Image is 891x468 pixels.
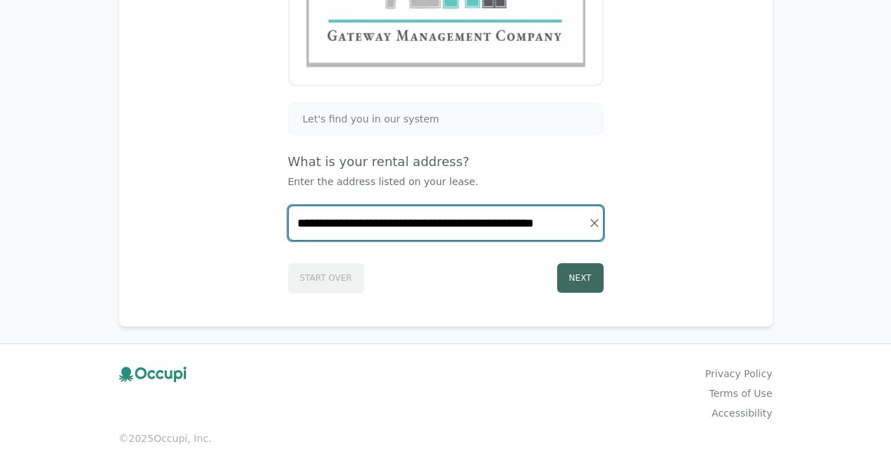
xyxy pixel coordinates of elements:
[288,175,604,189] p: Enter the address listed on your lease.
[557,263,604,293] button: Next
[709,386,773,400] a: Terms of Use
[289,206,603,240] input: Start typing...
[711,406,772,420] a: Accessibility
[585,213,604,233] button: Clear
[288,152,604,172] h4: What is your rental address?
[119,431,773,445] small: © 2025 Occupi, Inc.
[705,367,772,381] a: Privacy Policy
[303,112,440,126] span: Let's find you in our system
